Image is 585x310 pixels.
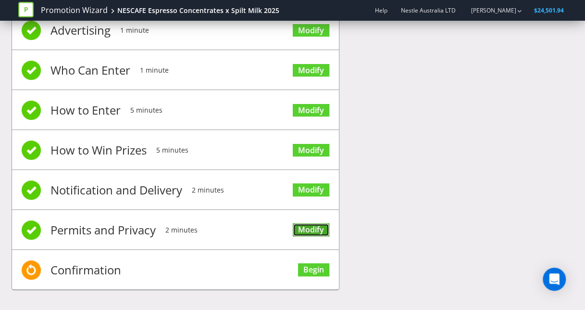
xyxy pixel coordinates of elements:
a: Help [374,6,387,14]
span: $24,501.94 [534,6,563,14]
span: 1 minute [140,51,169,90]
span: Confirmation [50,251,121,289]
span: 5 minutes [156,131,188,169]
div: NESCAFE Espresso Concentrates x Spilt Milk 2025 [117,6,279,15]
a: Modify [293,183,329,196]
span: 2 minutes [192,171,224,209]
span: 2 minutes [165,211,198,249]
span: How to Win Prizes [50,131,147,169]
a: Begin [298,263,329,276]
a: [PERSON_NAME] [461,6,516,14]
a: Modify [293,104,329,117]
div: Open Intercom Messenger [543,268,566,291]
span: 5 minutes [130,91,162,129]
a: Modify [293,144,329,157]
a: Modify [293,64,329,77]
span: Permits and Privacy [50,211,156,249]
a: Promotion Wizard [41,5,108,16]
span: Nestle Australia LTD [400,6,455,14]
span: Who Can Enter [50,51,130,90]
a: Modify [293,223,329,236]
span: How to Enter [50,91,121,129]
span: Notification and Delivery [50,171,182,209]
